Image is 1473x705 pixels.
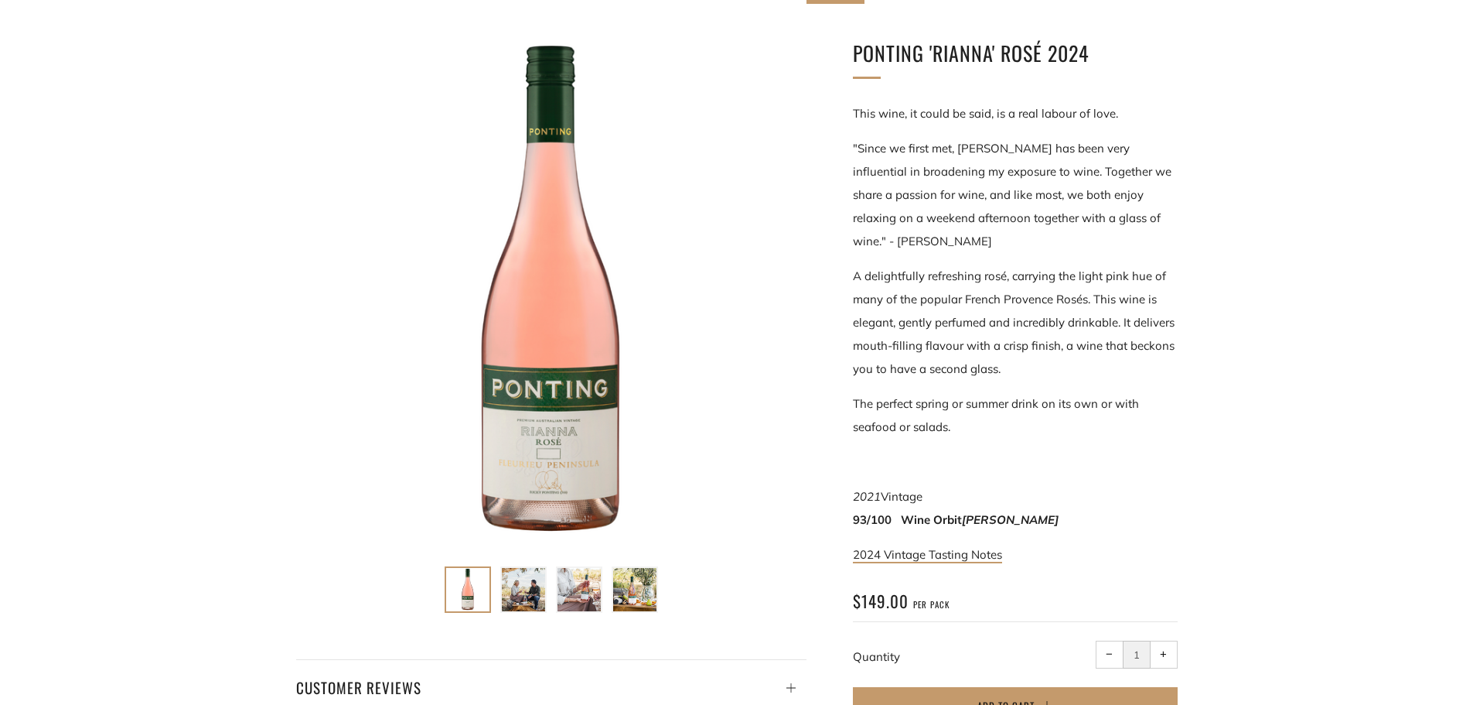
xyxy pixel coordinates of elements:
[853,547,1002,563] a: 2024 Vintage Tasting Notes
[502,568,545,611] img: Load image into Gallery viewer, Ricky &amp; Rianna Ponting_Ponting Wines_Rianna Rose
[853,489,881,504] span: 2021
[1160,651,1167,658] span: +
[557,568,601,611] img: Load image into Gallery viewer, Ponting &#39;Rianna&#39; Rosé 2024
[1106,651,1113,658] span: −
[913,599,950,611] span: per pack
[853,265,1178,381] p: A delightfully refreshing rosé, carrying the light pink hue of many of the popular French Provenc...
[853,102,1178,125] p: This wine, it could be said, is a real labour of love.
[853,37,1178,70] h1: Ponting 'Rianna' Rosé 2024
[853,137,1178,253] p: "Since we first met, [PERSON_NAME] has been very influential in broadening my exposure to wine. T...
[613,568,656,611] img: Load image into Gallery viewer, Ponting Wines_Rianna Rose
[881,489,922,504] span: Vintage
[1123,641,1151,669] input: quantity
[445,566,491,613] button: Load image into Gallery viewer, Ponting &#39;Rianna&#39; Rosé 2024
[853,512,1059,527] span: 93/100 Wine Orbit
[962,512,1059,527] em: [PERSON_NAME]
[853,392,1178,439] p: The perfect spring or summer drink on its own or with seafood or salads.
[446,568,489,611] img: Load image into Gallery viewer, Ponting &#39;Rianna&#39; Rosé 2024
[853,589,909,613] span: $149.00
[296,674,806,700] h4: Customer Reviews
[296,659,806,700] a: Customer Reviews
[853,649,900,664] label: Quantity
